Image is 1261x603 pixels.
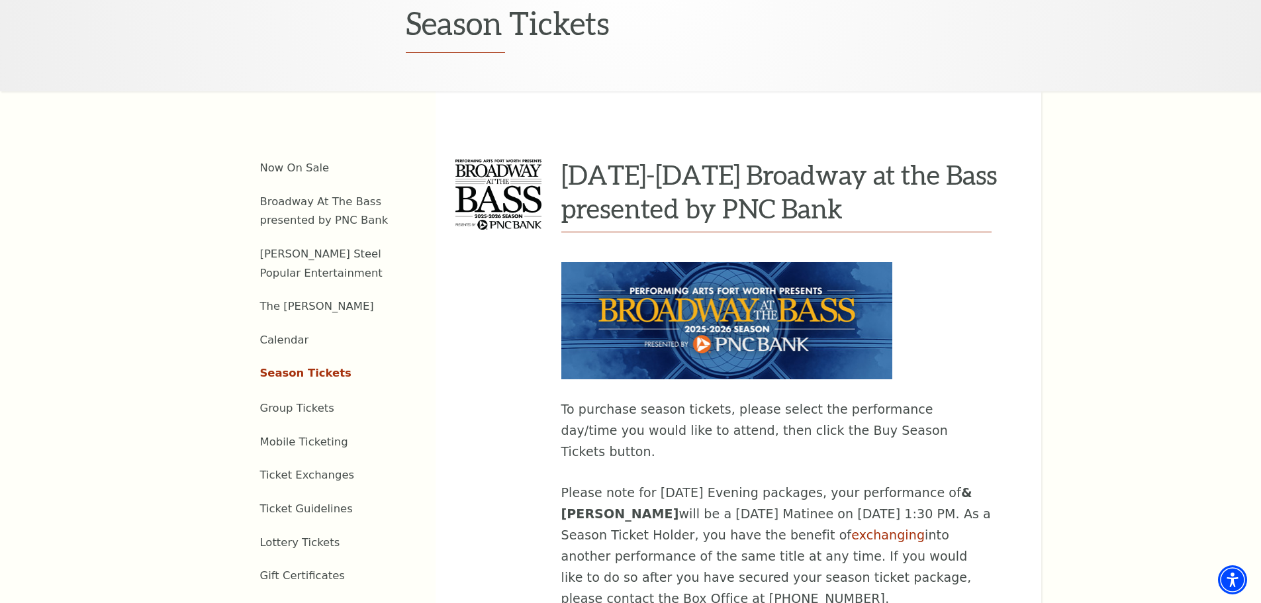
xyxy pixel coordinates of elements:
[260,162,330,174] a: Now On Sale
[260,536,340,549] a: Lottery Tickets
[260,436,348,448] a: Mobile Ticketing
[260,300,374,312] a: The [PERSON_NAME]
[260,469,355,481] a: Ticket Exchanges
[260,195,389,227] a: Broadway At The Bass presented by PNC Bank
[455,160,541,230] img: 2025-2026 Broadway at the Bass presented by PNC Bank
[561,262,892,379] img: To purchase season tickets, please select the performance day/time you would like to attend, then...
[561,399,992,463] p: To purchase season tickets, please select the performance day/time you would like to attend, then...
[851,528,925,542] a: exchanging
[561,158,1002,225] h3: [DATE]-[DATE] Broadway at the Bass presented by PNC Bank
[406,4,856,53] h1: Season Tickets
[260,367,351,379] a: Season Tickets
[260,334,309,346] a: Calendar
[260,569,345,582] a: Gift Certificates
[561,485,972,521] strong: & [PERSON_NAME]
[1218,565,1247,594] div: Accessibility Menu
[260,502,353,515] a: Ticket Guidelines
[260,248,383,279] a: [PERSON_NAME] Steel Popular Entertainment
[260,402,334,414] a: Group Tickets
